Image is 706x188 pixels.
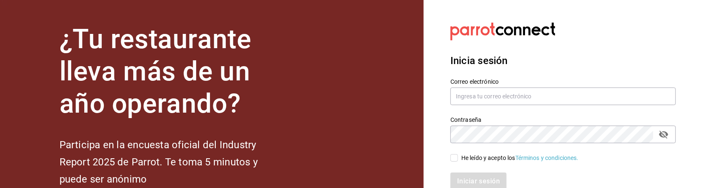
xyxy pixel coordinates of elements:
h2: Participa en la encuesta oficial del Industry Report 2025 de Parrot. Te toma 5 minutos y puede se... [59,136,286,188]
h3: Inicia sesión [450,53,676,68]
label: Contraseña [450,117,676,123]
a: Términos y condiciones. [515,155,579,161]
input: Ingresa tu correo electrónico [450,88,676,105]
button: passwordField [657,127,671,142]
h1: ¿Tu restaurante lleva más de un año operando? [59,23,286,120]
div: He leído y acepto los [461,154,579,162]
label: Correo electrónico [450,79,676,85]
